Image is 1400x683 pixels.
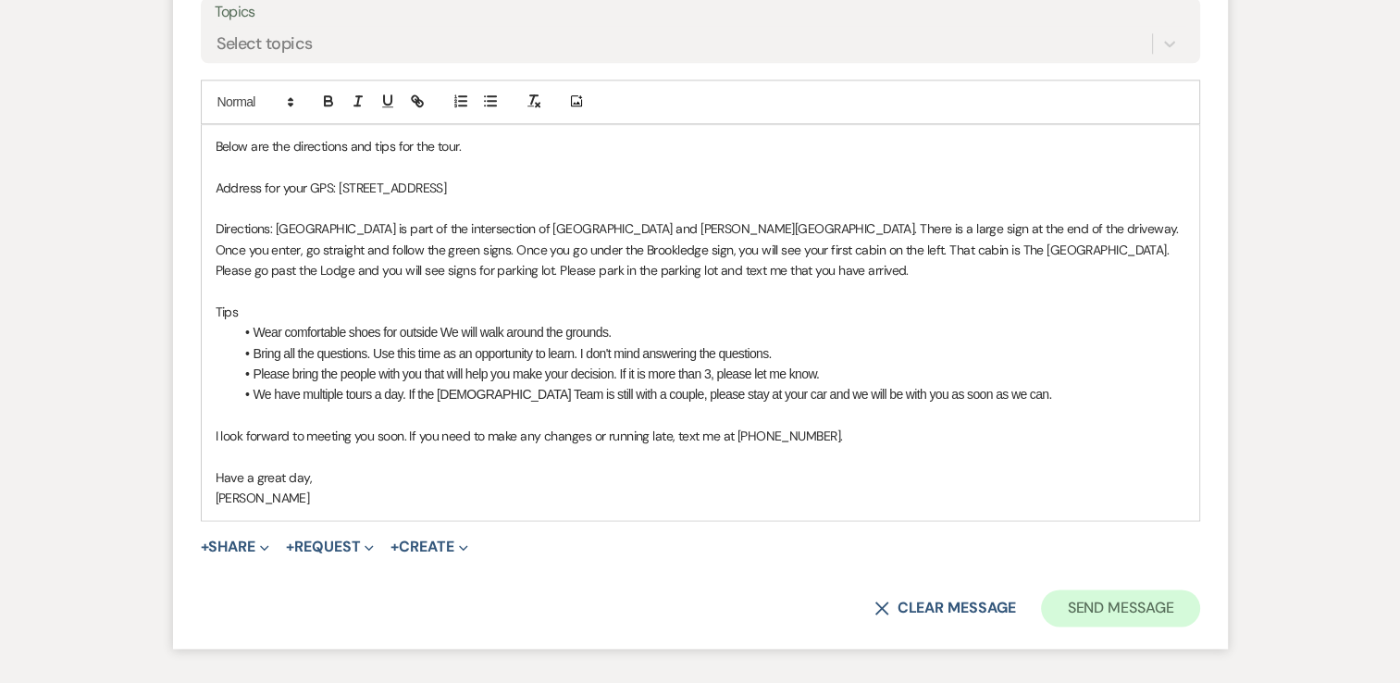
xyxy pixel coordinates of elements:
p: Below are the directions and tips for the tour. [216,136,1185,156]
p: Tips [216,302,1185,322]
li: Bring all the questions. Use this time as an opportunity to learn. I don't mind answering the que... [234,343,1185,364]
button: Clear message [874,601,1015,615]
span: + [201,540,209,554]
li: We have multiple tours a day. If the [DEMOGRAPHIC_DATA] Team is still with a couple, please stay ... [234,384,1185,404]
p: Have a great day, [216,467,1185,488]
button: Send Message [1041,590,1199,627]
button: Share [201,540,270,554]
button: Request [286,540,374,554]
li: Please bring the people with you that will help you make your decision. If it is more than 3, ple... [234,364,1185,384]
p: [PERSON_NAME] [216,488,1185,508]
li: Wear comfortable shoes for outside We will walk around the grounds. [234,322,1185,342]
button: Create [390,540,467,554]
div: Select topics [217,31,313,56]
p: Address for your GPS: [STREET_ADDRESS] [216,178,1185,198]
span: + [390,540,399,554]
span: + [286,540,294,554]
p: Directions: [GEOGRAPHIC_DATA] is part of the intersection of [GEOGRAPHIC_DATA] and [PERSON_NAME][... [216,218,1185,280]
p: I look forward to meeting you soon. If you need to make any changes or running late, text me at [... [216,426,1185,446]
